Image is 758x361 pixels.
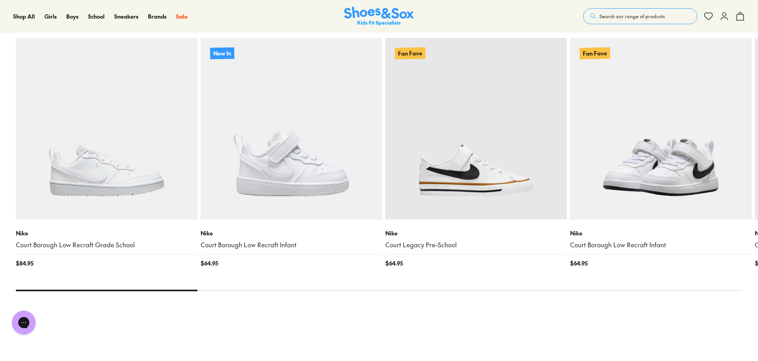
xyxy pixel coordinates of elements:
a: Shoes & Sox [344,7,414,26]
a: Shop All [13,12,35,21]
button: Search our range of products [583,8,697,24]
img: SNS_Logo_Responsive.svg [344,7,414,26]
span: $ 64.95 [201,259,218,267]
iframe: Gorgias live chat messenger [8,308,40,337]
a: Court Legacy Pre-School [385,241,567,249]
a: Court Borough Low Recraft Infant [570,241,752,249]
p: Nike [201,229,382,237]
p: New In [210,47,234,59]
span: Sneakers [114,12,138,20]
span: Shop All [13,12,35,20]
span: Brands [148,12,167,20]
a: Court Borough Low Recraft Infant [201,241,382,249]
p: Nike [570,229,752,237]
a: Brands [148,12,167,21]
a: Court Borough Low Recraft Grade School [16,241,197,249]
span: $ 64.95 [570,259,588,267]
p: Nike [16,229,197,237]
span: Sale [176,12,188,20]
span: $ 84.95 [16,259,33,267]
a: School [88,12,105,21]
a: Sale [176,12,188,21]
span: Girls [44,12,57,20]
p: Fan Fave [395,47,425,59]
span: Search our range of products [599,13,665,20]
p: Nike [385,229,567,237]
span: $ 64.95 [385,259,403,267]
p: Fan Fave [580,48,610,59]
a: Sneakers [114,12,138,21]
a: Girls [44,12,57,21]
span: School [88,12,105,20]
span: Boys [66,12,78,20]
a: Boys [66,12,78,21]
